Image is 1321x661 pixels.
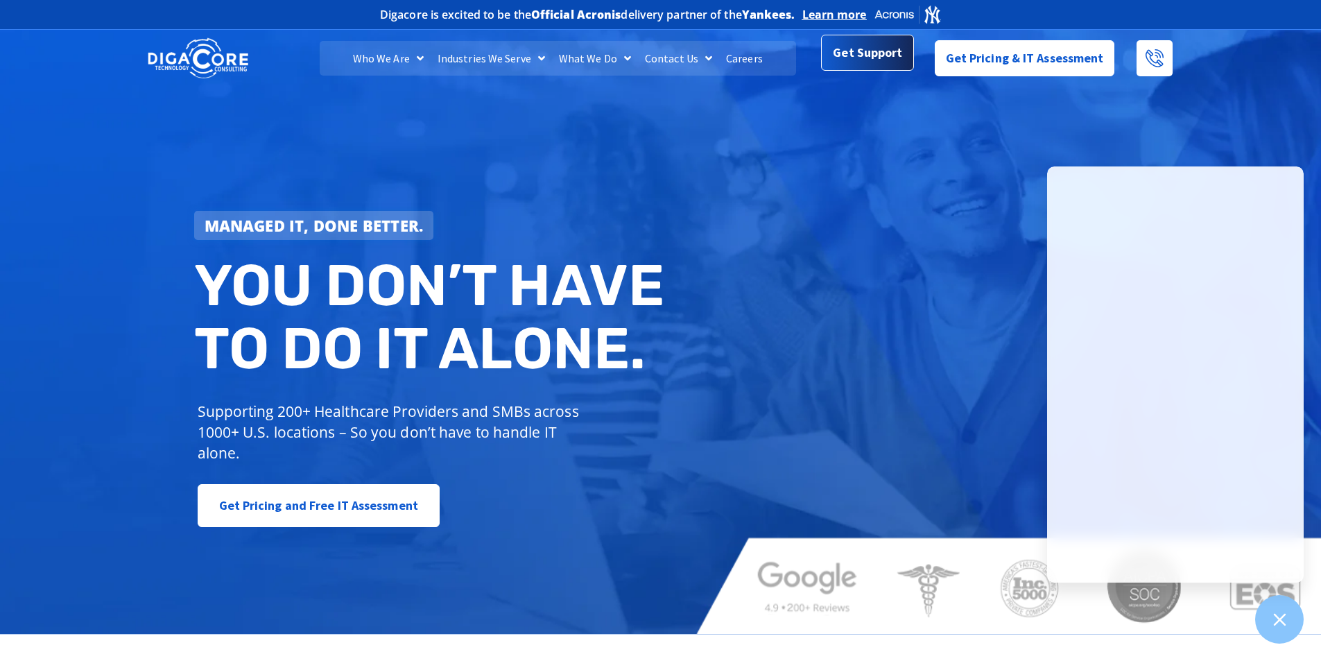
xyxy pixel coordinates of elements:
[638,41,719,76] a: Contact Us
[205,215,424,236] strong: Managed IT, done better.
[380,9,795,20] h2: Digacore is excited to be the delivery partner of the
[531,7,621,22] b: Official Acronis
[719,41,770,76] a: Careers
[742,7,795,22] b: Yankees.
[946,44,1104,72] span: Get Pricing & IT Assessment
[552,41,638,76] a: What We Do
[833,39,902,67] span: Get Support
[198,401,585,463] p: Supporting 200+ Healthcare Providers and SMBs across 1000+ U.S. locations – So you don’t have to ...
[219,492,418,520] span: Get Pricing and Free IT Assessment
[874,4,942,24] img: Acronis
[148,37,248,80] img: DigaCore Technology Consulting
[821,35,913,71] a: Get Support
[320,41,795,76] nav: Menu
[935,40,1115,76] a: Get Pricing & IT Assessment
[198,484,440,527] a: Get Pricing and Free IT Assessment
[802,8,867,22] a: Learn more
[1047,166,1304,583] iframe: Chatgenie Messenger
[194,254,671,381] h2: You don’t have to do IT alone.
[346,41,431,76] a: Who We Are
[431,41,552,76] a: Industries We Serve
[194,211,434,240] a: Managed IT, done better.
